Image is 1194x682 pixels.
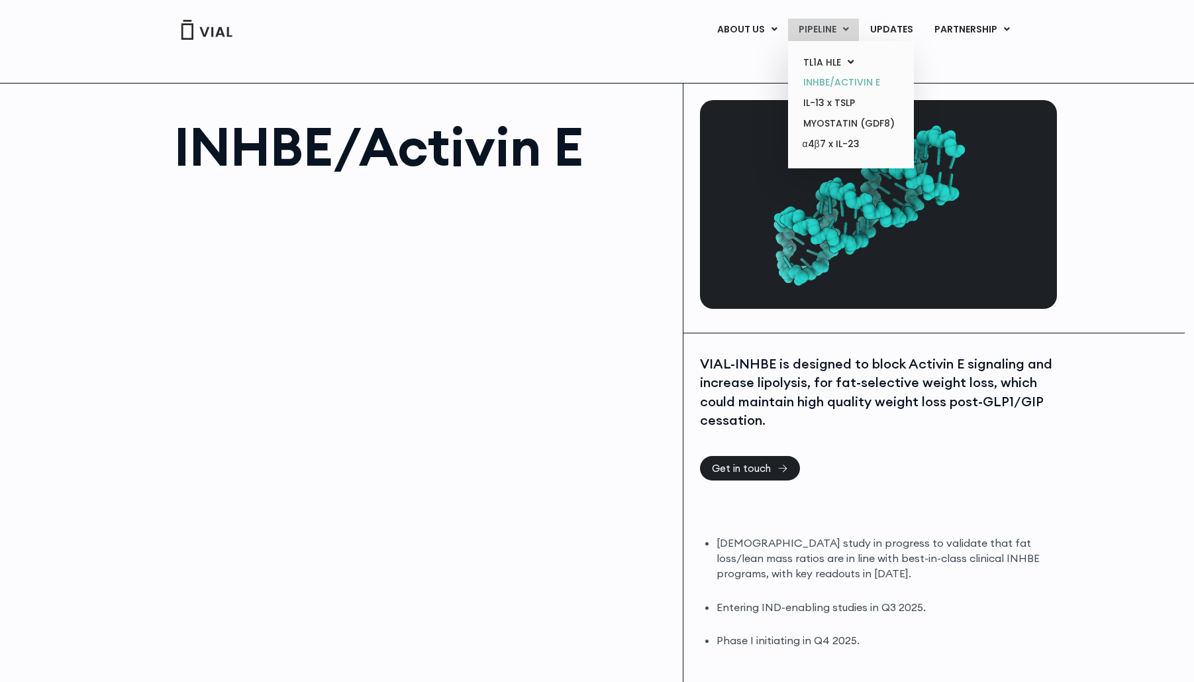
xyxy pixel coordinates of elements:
[860,19,923,41] a: UPDATES
[793,52,909,73] a: TL1A HLEMenu Toggle
[180,20,233,40] img: Vial Logo
[924,19,1020,41] a: PARTNERSHIPMenu Toggle
[788,19,859,41] a: PIPELINEMenu Toggle
[707,19,787,41] a: ABOUT USMenu Toggle
[717,536,1054,581] li: [DEMOGRAPHIC_DATA] study in progress to validate that fat loss/lean mass ratios are in line with ...
[793,113,909,134] a: MYOSTATIN (GDF8)
[712,463,771,473] span: Get in touch
[717,633,1054,648] li: Phase I initiating in Q4 2025.
[793,134,909,155] a: α4β7 x IL-23
[700,456,800,481] a: Get in touch
[174,120,670,173] h1: INHBE/Activin E
[717,600,1054,615] li: Entering IND-enabling studies in Q3 2025.
[793,72,909,93] a: INHBE/ACTIVIN E
[700,355,1054,430] div: VIAL-INHBE is designed to block Activin E signaling and increase lipolysis, for fat-selective wei...
[793,93,909,113] a: IL-13 x TSLP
